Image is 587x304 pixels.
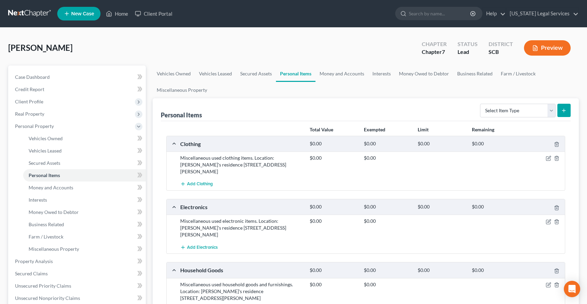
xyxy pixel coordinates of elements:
span: Interests [29,197,47,203]
a: Secured Assets [23,157,146,169]
span: Unsecured Nonpriority Claims [15,295,80,301]
span: Money and Accounts [29,185,73,190]
a: Money Owed to Debtor [23,206,146,218]
div: $0.00 [468,267,523,274]
div: $0.00 [360,267,415,274]
a: Farm / Livestock [23,231,146,243]
div: Status [458,40,478,48]
a: Home [103,8,132,20]
div: $0.00 [360,204,415,210]
span: Property Analysis [15,258,53,264]
a: Vehicles Leased [23,145,146,157]
a: Miscellaneous Property [153,82,211,98]
a: [US_STATE] Legal Services [506,8,578,20]
button: Preview [524,40,571,56]
div: SCB [489,48,513,56]
span: Farm / Livestock [29,234,63,240]
button: Add Clothing [180,178,213,190]
div: $0.00 [306,155,360,161]
a: Business Related [23,218,146,231]
strong: Limit [418,127,429,132]
strong: Exempted [364,127,385,132]
span: [PERSON_NAME] [8,43,73,53]
a: Vehicles Leased [195,66,236,82]
div: Clothing [177,140,306,147]
span: Add Electronics [187,245,218,250]
span: Case Dashboard [15,74,50,80]
a: Secured Claims [10,267,146,280]
a: Business Related [453,66,497,82]
a: Money and Accounts [315,66,368,82]
div: $0.00 [468,141,523,147]
a: Client Portal [132,8,176,20]
span: Miscellaneous Property [29,246,79,252]
div: $0.00 [414,267,468,274]
span: Personal Items [29,172,60,178]
div: $0.00 [306,281,360,288]
a: Property Analysis [10,255,146,267]
div: Lead [458,48,478,56]
div: Chapter [422,40,447,48]
a: Case Dashboard [10,71,146,83]
a: Personal Items [276,66,315,82]
div: Electronics [177,203,306,211]
a: Interests [368,66,395,82]
div: Personal Items [161,111,202,119]
span: Personal Property [15,123,54,129]
div: $0.00 [414,141,468,147]
div: $0.00 [306,204,360,210]
span: Add Clothing [187,182,213,187]
div: Miscellaneous used electronic items. Location: [PERSON_NAME]'s residence [STREET_ADDRESS][PERSON_... [177,218,306,238]
a: Vehicles Owned [23,132,146,145]
span: New Case [71,11,94,16]
span: Secured Assets [29,160,60,166]
span: Vehicles Owned [29,135,63,141]
div: $0.00 [306,141,360,147]
span: Business Related [29,221,64,227]
div: Chapter [422,48,447,56]
div: $0.00 [306,218,360,225]
div: $0.00 [360,141,415,147]
input: Search by name... [409,7,471,20]
span: Client Profile [15,99,43,104]
a: Miscellaneous Property [23,243,146,255]
span: Unsecured Priority Claims [15,283,71,289]
span: Real Property [15,111,44,117]
a: Personal Items [23,169,146,182]
a: Unsecured Priority Claims [10,280,146,292]
div: $0.00 [360,155,415,161]
div: $0.00 [414,204,468,210]
span: 7 [442,48,445,55]
div: $0.00 [468,204,523,210]
a: Money and Accounts [23,182,146,194]
div: District [489,40,513,48]
button: Add Electronics [180,241,218,254]
div: $0.00 [360,281,415,288]
span: Credit Report [15,86,44,92]
a: Vehicles Owned [153,66,195,82]
div: Miscellaneous used clothing items. Location: [PERSON_NAME]'s residence [STREET_ADDRESS][PERSON_NAME] [177,155,306,175]
strong: Remaining [472,127,494,132]
a: Farm / Livestock [497,66,540,82]
span: Secured Claims [15,271,48,276]
div: Open Intercom Messenger [564,281,580,297]
div: Household Goods [177,266,306,274]
span: Money Owed to Debtor [29,209,79,215]
a: Help [483,8,506,20]
a: Secured Assets [236,66,276,82]
div: $0.00 [360,218,415,225]
a: Interests [23,194,146,206]
a: Money Owed to Debtor [395,66,453,82]
strong: Total Value [310,127,333,132]
a: Credit Report [10,83,146,96]
div: $0.00 [306,267,360,274]
span: Vehicles Leased [29,148,62,154]
div: Miscellaneous used household goods and furnishings. Location: [PERSON_NAME]'s residence [STREET_A... [177,281,306,302]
